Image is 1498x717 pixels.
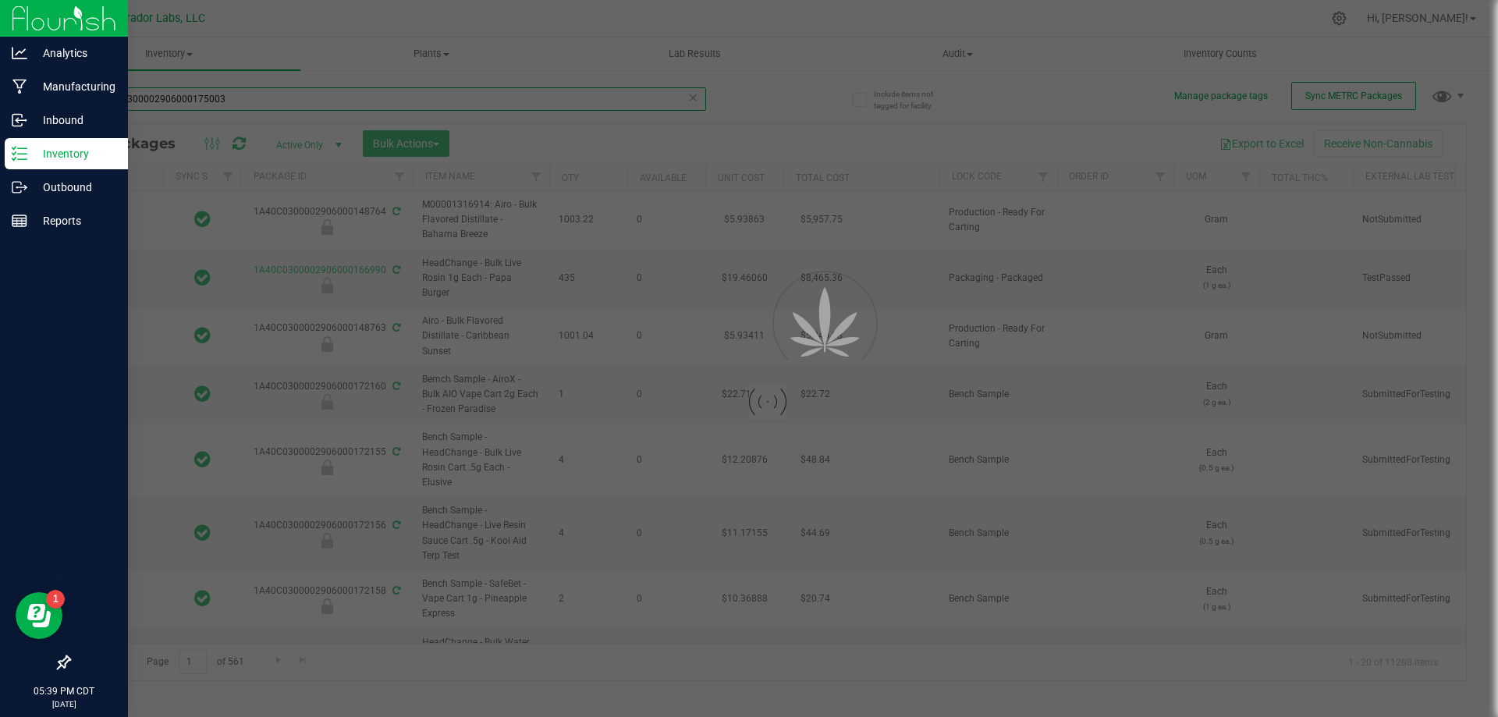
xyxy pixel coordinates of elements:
p: Inventory [27,144,121,163]
iframe: Resource center unread badge [46,590,65,609]
inline-svg: Reports [12,213,27,229]
inline-svg: Inbound [12,112,27,128]
p: Inbound [27,111,121,130]
p: Manufacturing [27,77,121,96]
inline-svg: Outbound [12,179,27,195]
p: Outbound [27,178,121,197]
inline-svg: Analytics [12,45,27,61]
p: Analytics [27,44,121,62]
inline-svg: Manufacturing [12,79,27,94]
p: 05:39 PM CDT [7,684,121,698]
iframe: Resource center [16,592,62,639]
p: [DATE] [7,698,121,710]
inline-svg: Inventory [12,146,27,162]
p: Reports [27,211,121,230]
